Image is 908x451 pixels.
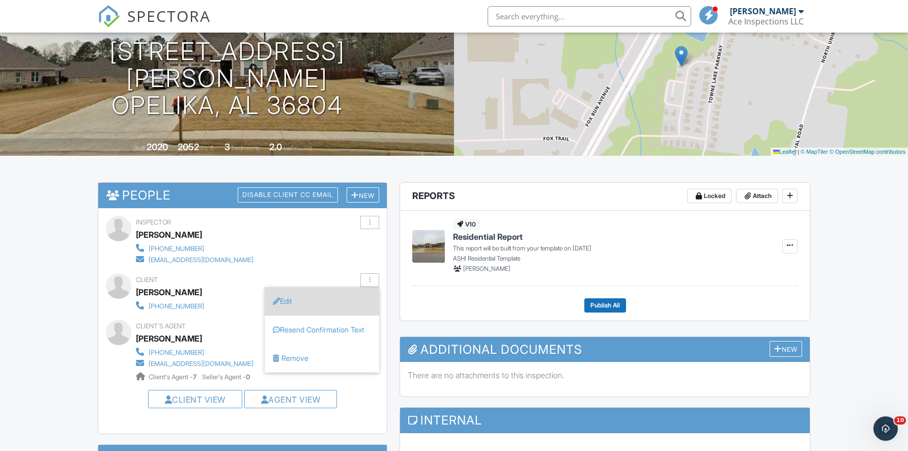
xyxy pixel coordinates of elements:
iframe: Intercom live chat [873,416,898,441]
a: © OpenStreetMap contributors [830,149,905,155]
a: Remove [265,344,379,373]
div: Disable Client CC Email [238,187,338,203]
div: 2052 [178,142,199,152]
span: Built [134,144,145,152]
a: [EMAIL_ADDRESS][DOMAIN_NAME] [136,357,253,369]
span: SPECTORA [127,5,211,26]
a: [PHONE_NUMBER] [136,300,204,311]
div: [EMAIL_ADDRESS][DOMAIN_NAME] [149,256,253,264]
div: 3 [224,142,230,152]
div: Ace Inspections LLC [728,16,804,26]
span: bedrooms [232,144,260,152]
h3: Internal [400,408,810,433]
span: Seller's Agent - [202,373,250,381]
div: [EMAIL_ADDRESS][DOMAIN_NAME] [149,360,253,368]
span: sq. ft. [201,144,215,152]
div: Remove [281,352,308,364]
div: [PERSON_NAME] [136,227,202,242]
span: | [798,149,799,155]
div: 2020 [147,142,168,152]
div: New [770,341,802,357]
a: © MapTiler [801,149,828,155]
div: [PHONE_NUMBER] [149,302,204,311]
span: 10 [894,416,906,425]
a: Edit [265,287,379,316]
a: [PHONE_NUMBER] [136,346,253,357]
a: [EMAIL_ADDRESS][DOMAIN_NAME] [136,253,253,265]
a: Agent View [261,394,321,405]
span: bathrooms [283,144,313,152]
h3: Additional Documents [400,337,810,362]
span: Client's Agent [136,322,186,330]
div: [PERSON_NAME] [136,285,202,300]
div: [PHONE_NUMBER] [149,349,204,357]
a: SPECTORA [98,14,211,35]
a: Leaflet [773,149,796,155]
div: [PERSON_NAME] [730,6,796,16]
h1: [STREET_ADDRESS][PERSON_NAME] Opelika, AL 36804 [16,38,438,119]
a: Client View [165,394,225,405]
strong: 7 [193,373,196,381]
h3: People [98,183,387,208]
span: Client's Agent - [149,373,198,381]
img: The Best Home Inspection Software - Spectora [98,5,120,27]
a: [PHONE_NUMBER] [136,242,253,253]
img: Marker [675,46,688,67]
strong: 0 [246,373,250,381]
input: Search everything... [488,6,691,26]
a: [PERSON_NAME] [136,331,202,346]
span: Inspector [136,218,171,226]
p: There are no attachments to this inspection. [408,370,802,381]
span: Client [136,276,158,284]
div: [PHONE_NUMBER] [149,245,204,253]
div: 2.0 [269,142,282,152]
div: New [347,187,379,203]
a: Resend Confirmation Text [265,316,379,344]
